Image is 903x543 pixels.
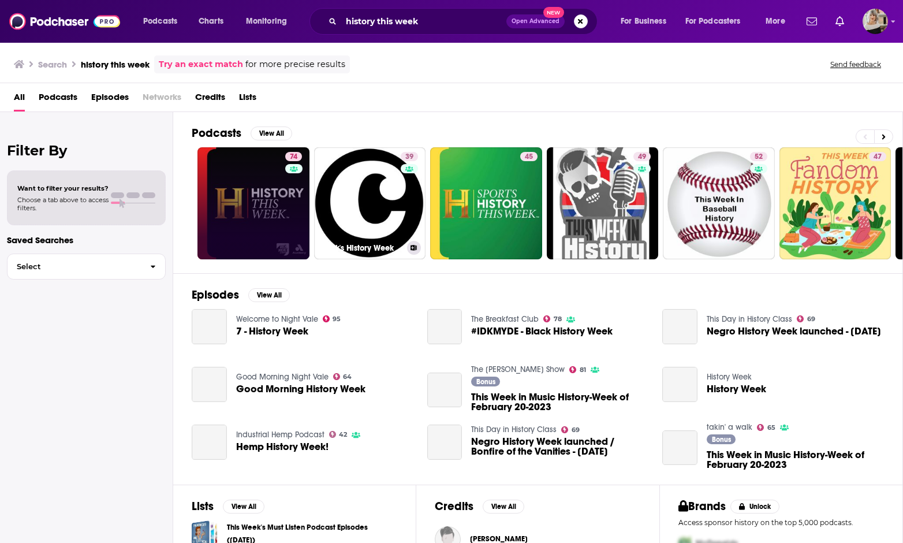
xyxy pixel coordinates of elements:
[143,88,181,111] span: Networks
[9,10,120,32] img: Podchaser - Follow, Share and Rate Podcasts
[543,7,564,18] span: New
[471,425,557,434] a: This Day in History Class
[621,13,666,29] span: For Business
[329,431,348,438] a: 42
[430,147,542,259] a: 45
[341,12,506,31] input: Search podcasts, credits, & more...
[435,499,473,514] h2: Credits
[17,184,109,192] span: Want to filter your results?
[143,13,177,29] span: Podcasts
[471,392,648,412] a: This Week in Music History-Week of February 20-2023
[707,326,881,336] span: Negro History Week launched - [DATE]
[314,147,426,259] a: 39Black's History Week
[192,288,290,302] a: EpisodesView All
[802,12,822,31] a: Show notifications dropdown
[192,309,227,344] a: 7 - History Week
[863,9,888,34] span: Logged in as angelabaggetta
[290,151,297,163] span: 74
[767,425,775,430] span: 65
[707,422,752,432] a: takin' a walk
[757,424,775,431] a: 65
[638,151,646,163] span: 49
[678,518,884,527] p: Access sponsor history on the top 5,000 podcasts.
[192,425,227,460] a: Hemp History Week!
[192,288,239,302] h2: Episodes
[159,58,243,71] a: Try an exact match
[547,147,659,259] a: 49
[192,367,227,402] a: Good Morning History Week
[427,309,462,344] a: #IDKMYDE - Black History Week
[471,365,565,374] a: The Bobby Bones Show
[14,88,25,111] a: All
[831,12,849,31] a: Show notifications dropdown
[197,147,309,259] a: 74
[339,432,347,437] span: 42
[471,314,539,324] a: The Breakfast Club
[236,326,308,336] a: 7 - History Week
[251,127,292,140] button: View All
[248,288,290,302] button: View All
[758,12,800,31] button: open menu
[685,13,741,29] span: For Podcasters
[827,59,885,69] button: Send feedback
[471,326,613,336] a: #IDKMYDE - Black History Week
[663,147,775,259] a: 52
[236,442,329,452] span: Hemp History Week!
[807,317,815,322] span: 69
[192,126,292,140] a: PodcastsView All
[91,88,129,111] span: Episodes
[476,378,495,385] span: Bonus
[427,425,462,460] a: Negro History Week launched / Bonfire of the Vanities - February 7
[483,500,524,514] button: View All
[707,384,766,394] a: History Week
[38,59,67,70] h3: Search
[81,59,150,70] h3: history this week
[863,9,888,34] button: Show profile menu
[797,315,815,322] a: 69
[569,366,586,373] a: 81
[662,309,697,344] a: Negro History Week launched - Feb. 7, 1926
[39,88,77,111] a: Podcasts
[236,384,365,394] a: Good Morning History Week
[236,430,324,440] a: Industrial Hemp Podcast
[613,12,681,31] button: open menu
[135,12,192,31] button: open menu
[401,152,418,161] a: 39
[320,8,609,35] div: Search podcasts, credits, & more...
[572,427,580,433] span: 69
[750,152,767,161] a: 52
[678,12,758,31] button: open menu
[874,151,882,163] span: 47
[520,152,538,161] a: 45
[662,367,697,402] a: History Week
[707,450,884,470] a: This Week in Music History-Week of February 20-2023
[766,13,785,29] span: More
[543,315,562,322] a: 78
[333,317,341,322] span: 95
[239,88,256,111] a: Lists
[199,13,223,29] span: Charts
[427,373,462,408] a: This Week in Music History-Week of February 20-2023
[580,367,586,373] span: 81
[512,18,559,24] span: Open Advanced
[192,126,241,140] h2: Podcasts
[223,500,264,514] button: View All
[405,151,413,163] span: 39
[7,254,166,280] button: Select
[192,499,264,514] a: ListsView All
[192,499,214,514] h2: Lists
[633,152,651,161] a: 49
[7,235,166,246] p: Saved Searches
[707,326,881,336] a: Negro History Week launched - Feb. 7, 1926
[285,152,302,161] a: 74
[712,436,731,443] span: Bonus
[236,372,329,382] a: Good Morning Night Vale
[471,437,648,456] a: Negro History Week launched / Bonfire of the Vanities - February 7
[707,372,752,382] a: History Week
